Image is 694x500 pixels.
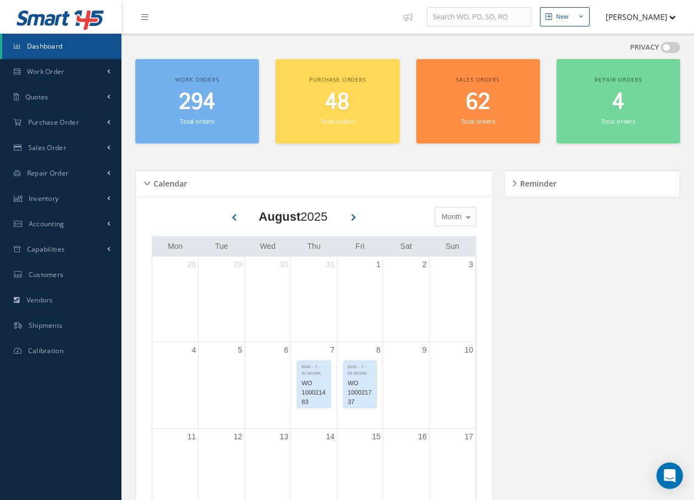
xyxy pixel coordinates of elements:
td: August 5, 2025 [199,342,245,429]
a: August 12, 2025 [231,429,245,445]
span: 294 [179,87,215,118]
div: 2025 [259,208,328,226]
td: July 30, 2025 [245,257,291,342]
span: Purchase Order [28,118,79,127]
span: Work Order [27,67,65,76]
span: 48 [325,87,349,118]
button: New [540,7,590,26]
a: Purchase orders 48 Total orders [276,59,399,143]
a: Tuesday [213,240,231,253]
td: August 6, 2025 [245,342,291,429]
a: Friday [353,240,367,253]
div: EDD - 7 - IN WORK [343,361,377,377]
span: Capabilities [27,244,65,254]
a: Work orders 294 Total orders [135,59,259,143]
span: Sales orders [456,76,499,83]
a: Sales orders 62 Total orders [416,59,540,143]
span: Dashboard [27,41,63,51]
a: Monday [166,240,185,253]
a: August 8, 2025 [374,342,383,358]
a: August 10, 2025 [462,342,475,358]
h5: Reminder [517,175,557,189]
span: Calibration [28,346,63,355]
small: Total orders [461,117,495,125]
small: Total orders [320,117,354,125]
span: Customers [29,270,64,279]
div: New [556,12,569,22]
td: August 9, 2025 [383,342,430,429]
a: August 9, 2025 [420,342,429,358]
a: August 15, 2025 [370,429,383,445]
div: WO 100021483 [297,377,331,408]
a: July 28, 2025 [185,257,198,273]
a: July 29, 2025 [231,257,245,273]
small: Total orders [180,117,214,125]
span: Quotes [25,92,49,102]
td: July 31, 2025 [291,257,337,342]
span: Accounting [29,219,65,228]
a: July 31, 2025 [324,257,337,273]
a: Dashboard [2,34,121,59]
input: Search WO, PO, SO, RO [427,7,531,27]
span: Sales Order [28,143,66,152]
td: August 8, 2025 [337,342,383,429]
span: Repair Order [27,168,69,178]
a: August 14, 2025 [324,429,337,445]
td: August 10, 2025 [429,342,475,429]
a: August 1, 2025 [374,257,383,273]
a: August 2, 2025 [420,257,429,273]
span: Inventory [29,194,59,203]
td: July 28, 2025 [152,257,199,342]
span: Shipments [29,321,63,330]
div: WO 100021737 [343,377,377,408]
span: Vendors [27,295,53,305]
a: August 6, 2025 [282,342,290,358]
td: August 4, 2025 [152,342,199,429]
a: Repair orders 4 Total orders [557,59,680,143]
a: August 5, 2025 [236,342,245,358]
h5: Calendar [150,175,187,189]
a: August 7, 2025 [328,342,337,358]
span: Repair orders [595,76,642,83]
a: Wednesday [258,240,278,253]
a: August 4, 2025 [189,342,198,358]
a: Saturday [398,240,414,253]
td: August 1, 2025 [337,257,383,342]
a: August 3, 2025 [467,257,475,273]
td: August 7, 2025 [291,342,337,429]
div: Open Intercom Messenger [656,462,683,489]
span: Work orders [175,76,219,83]
span: Month [439,211,462,222]
a: August 17, 2025 [462,429,475,445]
a: August 11, 2025 [185,429,198,445]
small: Total orders [601,117,635,125]
a: July 30, 2025 [278,257,291,273]
a: August 13, 2025 [278,429,291,445]
div: EDD - 7 - IN WORK [297,361,331,377]
b: August [259,210,301,224]
span: 62 [466,87,490,118]
span: 4 [612,87,624,118]
label: PRIVACY [630,42,659,53]
td: July 29, 2025 [199,257,245,342]
button: [PERSON_NAME] [595,6,676,28]
td: August 3, 2025 [429,257,475,342]
span: Purchase orders [309,76,366,83]
a: Thursday [305,240,322,253]
a: August 16, 2025 [416,429,429,445]
a: Sunday [443,240,462,253]
td: August 2, 2025 [383,257,430,342]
